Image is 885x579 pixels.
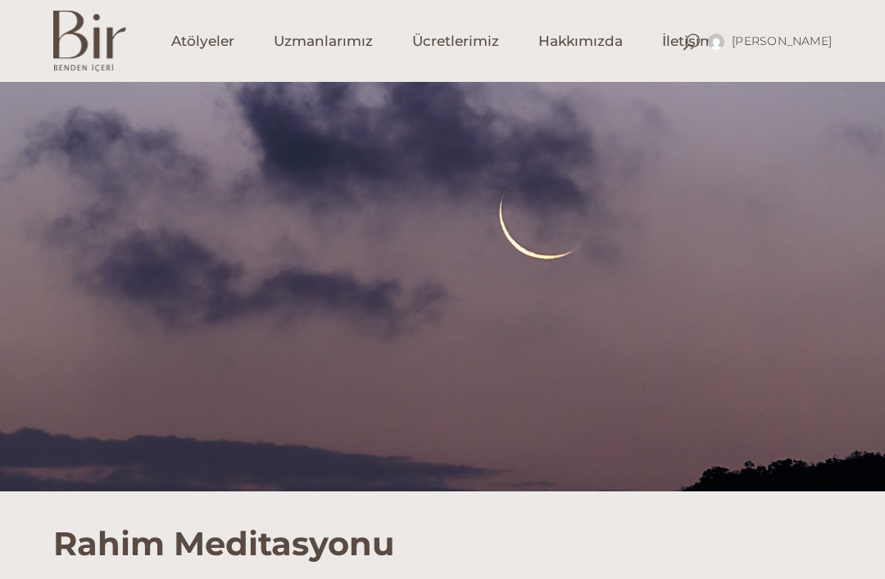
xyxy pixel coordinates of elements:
span: Hakkımızda [538,32,623,51]
span: Atölyeler [171,32,234,51]
span: [PERSON_NAME] [732,34,832,48]
span: Uzmanlarımız [274,32,373,51]
span: Ücretlerimiz [412,32,499,51]
span: İletişim [662,32,715,51]
h1: Rahim Meditasyonu [53,491,832,563]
